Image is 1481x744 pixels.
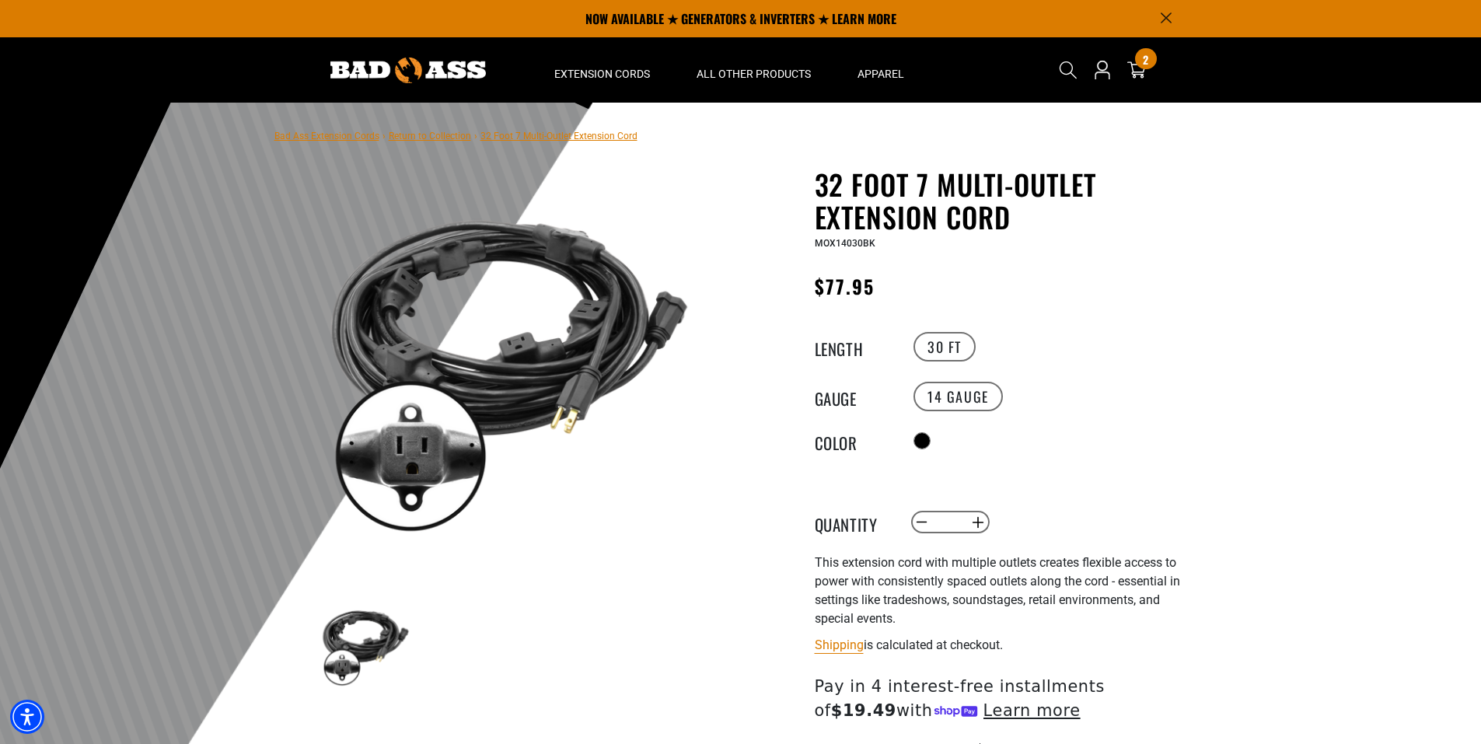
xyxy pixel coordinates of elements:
[554,67,650,81] span: Extension Cords
[815,386,892,407] legend: Gauge
[673,37,834,103] summary: All Other Products
[815,337,892,357] legend: Length
[274,126,637,145] nav: breadcrumbs
[913,332,976,362] label: 30 FT
[1056,58,1081,82] summary: Search
[1143,54,1148,65] span: 2
[697,67,811,81] span: All Other Products
[320,599,410,689] img: black
[913,382,1003,411] label: 14 Gauge
[815,431,892,451] legend: Color
[815,634,1196,655] div: is calculated at checkout.
[330,58,486,83] img: Bad Ass Extension Cords
[320,171,695,546] img: black
[1090,37,1115,103] a: Open this option
[480,131,637,141] span: 32 Foot 7 Multi-Outlet Extension Cord
[815,238,875,249] span: MOX14030BK
[531,37,673,103] summary: Extension Cords
[834,37,927,103] summary: Apparel
[474,131,477,141] span: ›
[389,131,471,141] a: Return to Collection
[858,67,904,81] span: Apparel
[382,131,386,141] span: ›
[274,131,379,141] a: Bad Ass Extension Cords
[815,555,1180,626] span: This extension cord with multiple outlets creates flexible access to power with consistently spac...
[10,700,44,734] div: Accessibility Menu
[815,637,864,652] a: Shipping
[815,512,892,533] label: Quantity
[815,168,1196,233] h1: 32 Foot 7 Multi-Outlet Extension Cord
[815,272,875,300] span: $77.95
